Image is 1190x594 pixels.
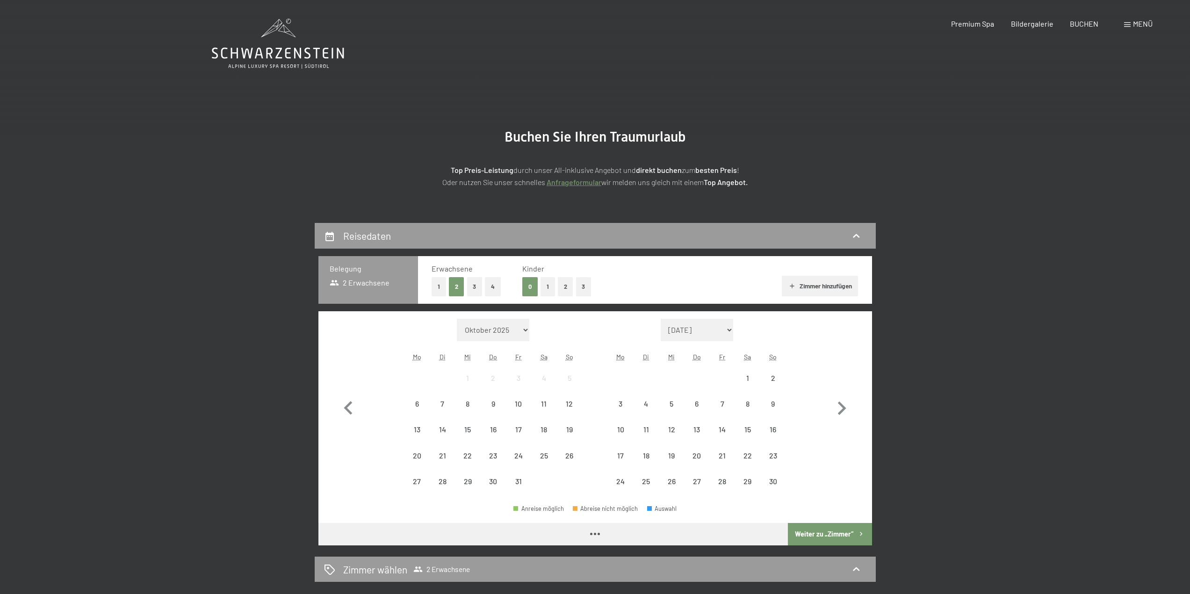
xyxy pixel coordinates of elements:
div: 4 [532,374,555,398]
div: Sun Oct 19 2025 [556,417,582,442]
div: Anreise nicht möglich [709,469,735,494]
div: Anreise nicht möglich [430,469,455,494]
div: Anreise nicht möglich [430,443,455,468]
button: Zimmer hinzufügen [782,276,858,296]
div: 11 [635,426,658,449]
div: 1 [736,374,759,398]
div: 17 [609,452,632,475]
div: Anreise nicht möglich [404,443,430,468]
div: Thu Nov 13 2025 [684,417,709,442]
div: Anreise nicht möglich [634,417,659,442]
div: Anreise nicht möglich [506,469,531,494]
abbr: Donnerstag [693,353,701,361]
div: 1 [456,374,479,398]
div: Wed Nov 26 2025 [659,469,684,494]
div: 4 [635,400,658,423]
div: Anreise nicht möglich [455,443,480,468]
div: 6 [405,400,429,423]
abbr: Samstag [541,353,548,361]
div: 24 [609,478,632,501]
div: Fri Nov 07 2025 [709,391,735,416]
div: Anreise nicht möglich [684,417,709,442]
div: Thu Oct 30 2025 [481,469,506,494]
a: BUCHEN [1070,19,1098,28]
strong: besten Preis [695,165,737,174]
div: Anreise nicht möglich [608,417,633,442]
div: 23 [482,452,505,475]
button: 2 [558,277,573,296]
div: Tue Nov 25 2025 [634,469,659,494]
a: Premium Spa [951,19,994,28]
div: 9 [761,400,785,423]
button: 3 [467,277,483,296]
div: Anreise nicht möglich [709,391,735,416]
div: Wed Oct 15 2025 [455,417,480,442]
div: Mon Nov 03 2025 [608,391,633,416]
div: 2 [482,374,505,398]
div: 3 [507,374,530,398]
div: 18 [635,452,658,475]
div: Anreise nicht möglich [735,469,760,494]
div: Sun Nov 16 2025 [760,417,786,442]
div: 7 [710,400,734,423]
span: Kinder [522,264,544,273]
span: Menü [1133,19,1153,28]
div: Tue Oct 28 2025 [430,469,455,494]
a: Anfrageformular [547,178,601,186]
div: 24 [507,452,530,475]
div: 23 [761,452,785,475]
div: 18 [532,426,555,449]
button: 0 [522,277,538,296]
div: Sat Oct 04 2025 [531,365,556,391]
div: 28 [431,478,454,501]
div: 21 [710,452,734,475]
div: 27 [685,478,708,501]
div: Anreise nicht möglich [684,469,709,494]
div: Anreise nicht möglich [556,417,582,442]
div: 31 [507,478,530,501]
div: Anreise nicht möglich [556,443,582,468]
div: Anreise nicht möglich [709,417,735,442]
abbr: Freitag [719,353,725,361]
div: 20 [405,452,429,475]
div: 13 [685,426,708,449]
div: Anreise nicht möglich [506,391,531,416]
div: Tue Oct 14 2025 [430,417,455,442]
div: 27 [405,478,429,501]
div: Tue Nov 11 2025 [634,417,659,442]
div: Fri Nov 21 2025 [709,443,735,468]
div: Anreise nicht möglich [709,443,735,468]
div: 26 [660,478,683,501]
div: Anreise nicht möglich [735,365,760,391]
div: Anreise nicht möglich [455,417,480,442]
div: Anreise nicht möglich [659,417,684,442]
div: Tue Oct 07 2025 [430,391,455,416]
strong: direkt buchen [636,165,682,174]
div: Anreise nicht möglich [684,391,709,416]
div: Abreise nicht möglich [573,506,638,512]
div: Anreise nicht möglich [506,365,531,391]
div: Fri Oct 31 2025 [506,469,531,494]
div: 3 [609,400,632,423]
div: 30 [761,478,785,501]
div: Anreise nicht möglich [506,417,531,442]
div: Anreise nicht möglich [659,443,684,468]
div: Anreise nicht möglich [760,365,786,391]
div: 15 [736,426,759,449]
h3: Belegung [330,264,407,274]
abbr: Dienstag [643,353,649,361]
div: Sun Nov 09 2025 [760,391,786,416]
div: 8 [456,400,479,423]
div: 16 [482,426,505,449]
div: Sun Oct 12 2025 [556,391,582,416]
h2: Zimmer wählen [343,563,407,576]
button: 3 [576,277,591,296]
abbr: Sonntag [566,353,573,361]
div: 14 [431,426,454,449]
div: Sat Nov 08 2025 [735,391,760,416]
div: Wed Oct 22 2025 [455,443,480,468]
div: Thu Oct 02 2025 [481,365,506,391]
div: Sun Nov 23 2025 [760,443,786,468]
div: Anreise nicht möglich [481,365,506,391]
